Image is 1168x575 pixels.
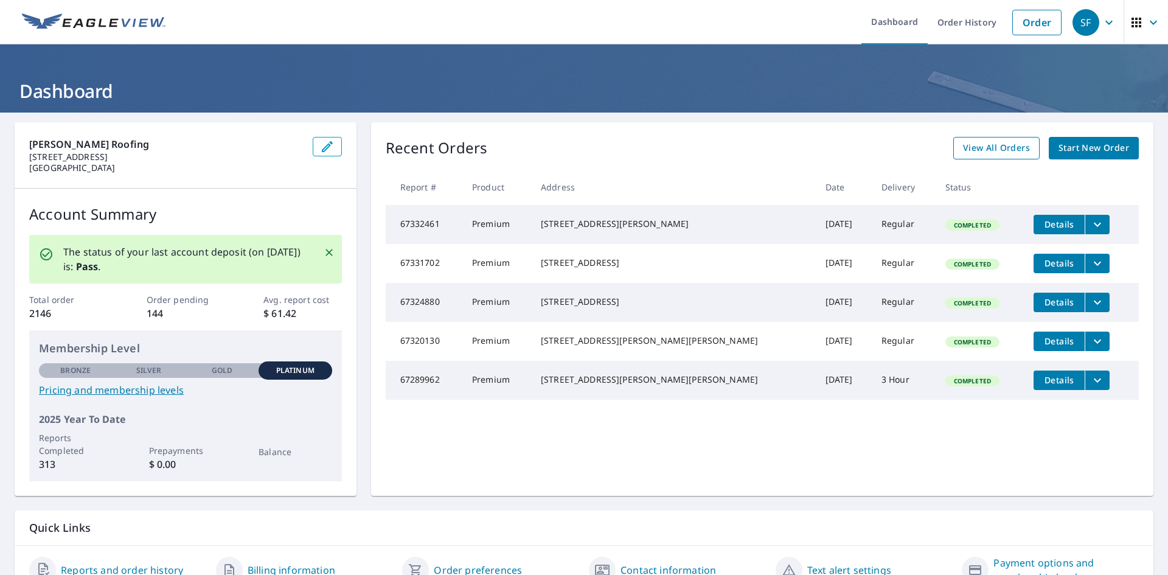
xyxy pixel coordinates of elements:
[947,221,998,229] span: Completed
[15,78,1153,103] h1: Dashboard
[386,137,488,159] p: Recent Orders
[816,322,872,361] td: [DATE]
[541,218,806,230] div: [STREET_ADDRESS][PERSON_NAME]
[947,299,998,307] span: Completed
[39,412,332,427] p: 2025 Year To Date
[462,205,531,244] td: Premium
[22,13,165,32] img: EV Logo
[541,257,806,269] div: [STREET_ADDRESS]
[541,335,806,347] div: [STREET_ADDRESS][PERSON_NAME][PERSON_NAME]
[1041,296,1077,308] span: Details
[1034,293,1085,312] button: detailsBtn-67324880
[1034,371,1085,390] button: detailsBtn-67289962
[29,137,303,152] p: [PERSON_NAME] Roofing
[29,293,107,306] p: Total order
[1041,218,1077,230] span: Details
[872,322,936,361] td: Regular
[1085,254,1110,273] button: filesDropdownBtn-67331702
[1049,137,1139,159] a: Start New Order
[816,205,872,244] td: [DATE]
[321,245,337,260] button: Close
[947,338,998,346] span: Completed
[963,141,1030,156] span: View All Orders
[1012,10,1062,35] a: Order
[147,293,224,306] p: Order pending
[263,293,341,306] p: Avg. report cost
[1085,332,1110,351] button: filesDropdownBtn-67320130
[39,457,112,472] p: 313
[29,306,107,321] p: 2146
[872,205,936,244] td: Regular
[276,365,315,376] p: Platinum
[462,361,531,400] td: Premium
[936,169,1024,205] th: Status
[63,245,309,274] p: The status of your last account deposit (on [DATE]) is: .
[953,137,1040,159] a: View All Orders
[1041,257,1077,269] span: Details
[39,431,112,457] p: Reports Completed
[816,244,872,283] td: [DATE]
[386,205,462,244] td: 67332461
[872,244,936,283] td: Regular
[29,152,303,162] p: [STREET_ADDRESS]
[462,244,531,283] td: Premium
[149,457,222,472] p: $ 0.00
[386,361,462,400] td: 67289962
[1058,141,1129,156] span: Start New Order
[29,203,342,225] p: Account Summary
[947,260,998,268] span: Completed
[462,283,531,322] td: Premium
[60,365,91,376] p: Bronze
[386,244,462,283] td: 67331702
[386,169,462,205] th: Report #
[531,169,816,205] th: Address
[147,306,224,321] p: 144
[872,361,936,400] td: 3 Hour
[212,365,232,376] p: Gold
[872,169,936,205] th: Delivery
[386,283,462,322] td: 67324880
[1085,215,1110,234] button: filesDropdownBtn-67332461
[1085,293,1110,312] button: filesDropdownBtn-67324880
[816,283,872,322] td: [DATE]
[263,306,341,321] p: $ 61.42
[541,374,806,386] div: [STREET_ADDRESS][PERSON_NAME][PERSON_NAME]
[149,444,222,457] p: Prepayments
[1034,254,1085,273] button: detailsBtn-67331702
[872,283,936,322] td: Regular
[29,162,303,173] p: [GEOGRAPHIC_DATA]
[1034,215,1085,234] button: detailsBtn-67332461
[462,322,531,361] td: Premium
[1034,332,1085,351] button: detailsBtn-67320130
[76,260,99,273] b: Pass
[1041,335,1077,347] span: Details
[462,169,531,205] th: Product
[1085,371,1110,390] button: filesDropdownBtn-67289962
[29,520,1139,535] p: Quick Links
[259,445,332,458] p: Balance
[541,296,806,308] div: [STREET_ADDRESS]
[1041,374,1077,386] span: Details
[816,361,872,400] td: [DATE]
[1072,9,1099,36] div: SF
[386,322,462,361] td: 67320130
[136,365,162,376] p: Silver
[816,169,872,205] th: Date
[39,340,332,357] p: Membership Level
[947,377,998,385] span: Completed
[39,383,332,397] a: Pricing and membership levels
